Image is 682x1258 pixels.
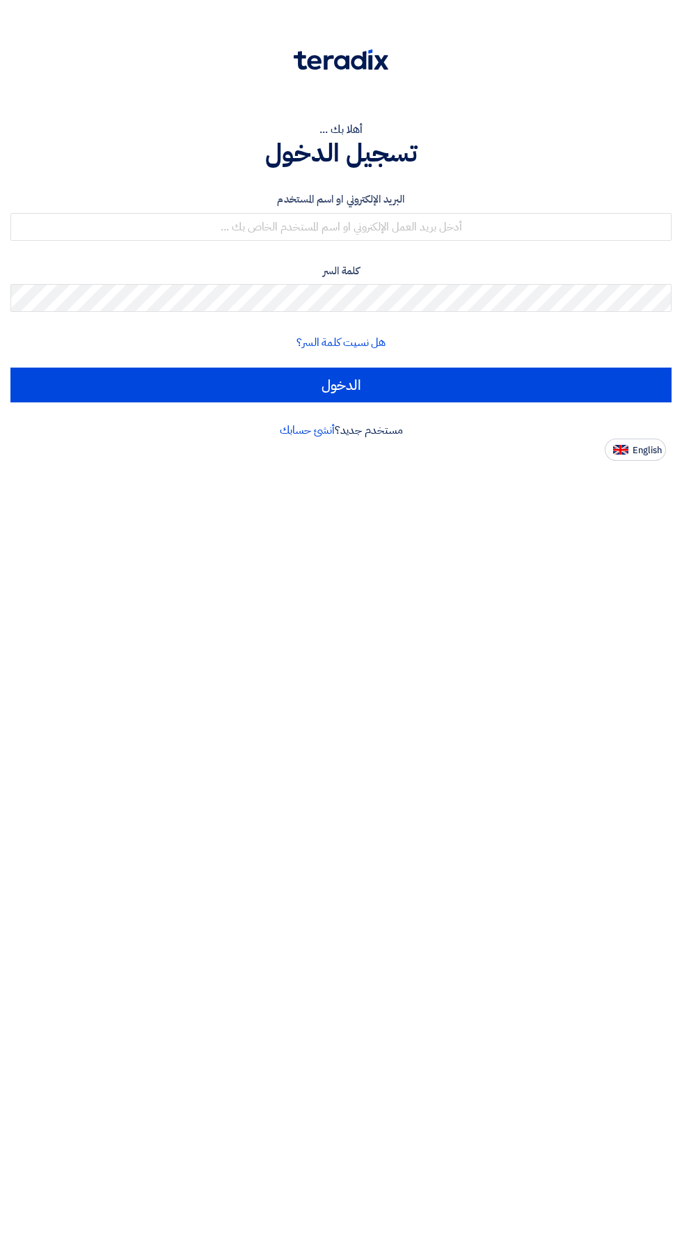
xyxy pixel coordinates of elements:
[296,334,386,351] a: هل نسيت كلمة السر؟
[10,422,672,439] div: مستخدم جديد؟
[613,445,628,455] img: en-US.png
[10,263,672,279] label: كلمة السر
[294,49,388,70] img: Teradix logo
[633,446,662,455] span: English
[10,138,672,168] h1: تسجيل الدخول
[10,191,672,207] label: البريد الإلكتروني او اسم المستخدم
[10,213,672,241] input: أدخل بريد العمل الإلكتروني او اسم المستخدم الخاص بك ...
[605,439,666,461] button: English
[10,121,672,138] div: أهلا بك ...
[280,422,335,439] a: أنشئ حسابك
[10,368,672,402] input: الدخول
